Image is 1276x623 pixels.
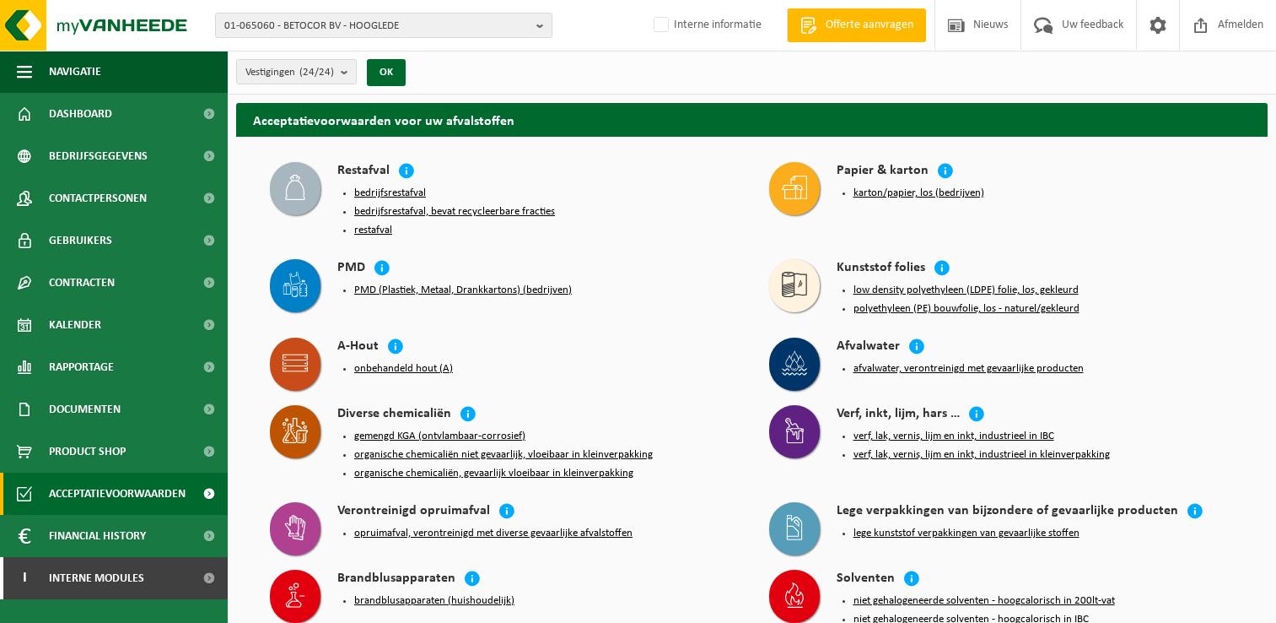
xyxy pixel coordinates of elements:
span: Documenten [49,388,121,431]
button: niet gehalogeneerde solventen - hoogcalorisch in 200lt-vat [853,594,1115,608]
button: organische chemicaliën niet gevaarlijk, vloeibaar in kleinverpakking [354,448,653,462]
span: Contactpersonen [49,177,147,219]
h4: Kunststof folies [837,259,925,279]
button: low density polyethyleen (LDPE) folie, los, gekleurd [853,284,1079,297]
span: Financial History [49,515,146,557]
h4: PMD [337,259,365,279]
button: OK [367,59,406,86]
button: afvalwater, verontreinigd met gevaarlijke producten [853,362,1084,376]
h4: Lege verpakkingen van bijzondere of gevaarlijke producten [837,502,1178,522]
span: Contracten [49,262,115,304]
span: Interne modules [49,557,144,599]
h4: Verontreinigd opruimafval [337,502,490,522]
button: Vestigingen(24/24) [236,59,357,84]
button: restafval [354,224,392,237]
h4: A-Hout [337,338,379,357]
h4: Brandblusapparaten [337,570,455,589]
button: opruimafval, verontreinigd met diverse gevaarlijke afvalstoffen [354,527,633,540]
button: PMD (Plastiek, Metaal, Drankkartons) (bedrijven) [354,284,572,297]
span: Gebruikers [49,219,112,262]
button: gemengd KGA (ontvlambaar-corrosief) [354,430,525,443]
h4: Papier & karton [837,162,929,181]
h2: Acceptatievoorwaarden voor uw afvalstoffen [236,103,1268,136]
span: I [17,557,32,599]
a: Offerte aanvragen [787,8,926,42]
span: Product Shop [49,431,126,473]
count: (24/24) [299,67,334,78]
span: Offerte aanvragen [821,17,918,34]
h4: Solventen [837,570,895,589]
button: onbehandeld hout (A) [354,362,453,376]
button: polyethyleen (PE) bouwfolie, los - naturel/gekleurd [853,302,1079,316]
h4: Restafval [337,162,390,181]
button: verf, lak, vernis, lijm en inkt, industrieel in IBC [853,430,1054,443]
button: organische chemicaliën, gevaarlijk vloeibaar in kleinverpakking [354,467,633,480]
span: Rapportage [49,346,114,388]
span: Navigatie [49,51,101,93]
button: karton/papier, los (bedrijven) [853,187,984,200]
span: Vestigingen [245,60,334,85]
button: bedrijfsrestafval [354,187,426,200]
label: Interne informatie [650,13,762,38]
span: Dashboard [49,93,112,135]
button: lege kunststof verpakkingen van gevaarlijke stoffen [853,527,1079,540]
span: Kalender [49,304,101,346]
button: 01-065060 - BETOCOR BV - HOOGLEDE [215,13,552,38]
h4: Afvalwater [837,338,900,357]
button: brandblusapparaten (huishoudelijk) [354,594,514,608]
h4: Verf, inkt, lijm, hars … [837,405,960,425]
span: Bedrijfsgegevens [49,135,148,177]
span: Acceptatievoorwaarden [49,473,186,515]
span: 01-065060 - BETOCOR BV - HOOGLEDE [224,14,530,39]
button: verf, lak, vernis, lijm en inkt, industrieel in kleinverpakking [853,448,1110,462]
h4: Diverse chemicaliën [337,405,451,425]
button: bedrijfsrestafval, bevat recycleerbare fracties [354,205,555,219]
